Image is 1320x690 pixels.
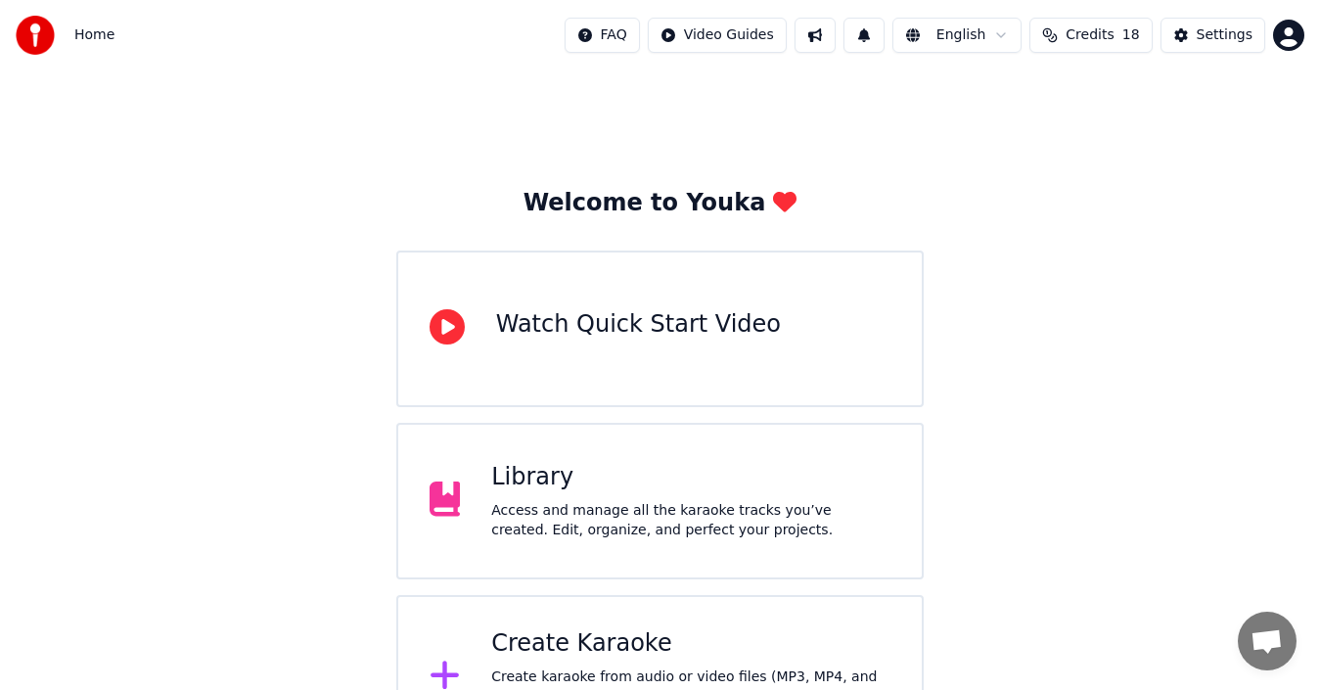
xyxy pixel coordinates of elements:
div: Settings [1197,25,1252,45]
div: Access and manage all the karaoke tracks you’ve created. Edit, organize, and perfect your projects. [491,501,890,540]
nav: breadcrumb [74,25,114,45]
div: Library [491,462,890,493]
button: Video Guides [648,18,787,53]
span: 18 [1122,25,1140,45]
button: Credits18 [1029,18,1152,53]
div: Create Karaoke [491,628,890,660]
button: Settings [1161,18,1265,53]
span: Home [74,25,114,45]
div: Welcome to Youka [523,188,797,219]
button: FAQ [565,18,640,53]
div: Watch Quick Start Video [496,309,781,341]
div: Open chat [1238,612,1297,670]
span: Credits [1066,25,1114,45]
img: youka [16,16,55,55]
